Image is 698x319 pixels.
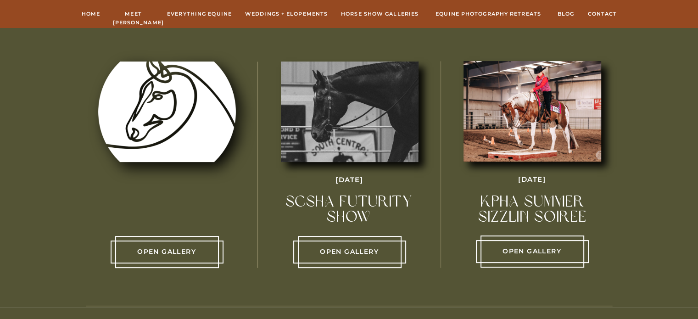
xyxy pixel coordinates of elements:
a: Everything Equine [166,10,233,18]
a: Blog [557,10,575,18]
a: Meet [PERSON_NAME] [113,10,154,18]
h2: KPHA Summer sizzlin soiree [447,194,618,226]
p: [DATE] [309,174,390,184]
h1: Find your show: [135,4,564,26]
a: Weddings + Elopements [245,10,328,18]
a: Contact [587,10,618,18]
a: Equine Photography Retreats [432,10,545,18]
p: [DATE] [492,173,572,184]
a: Open Gallery [298,246,401,257]
a: Open Gallery [480,246,584,257]
a: Home [81,10,101,18]
a: KPHA Summersizzlin soiree [447,194,618,226]
p: Open Gallery [115,246,218,257]
h2: SCSHA Futurity Show [266,194,432,226]
a: hORSE sHOW gALLERIES [340,10,420,18]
